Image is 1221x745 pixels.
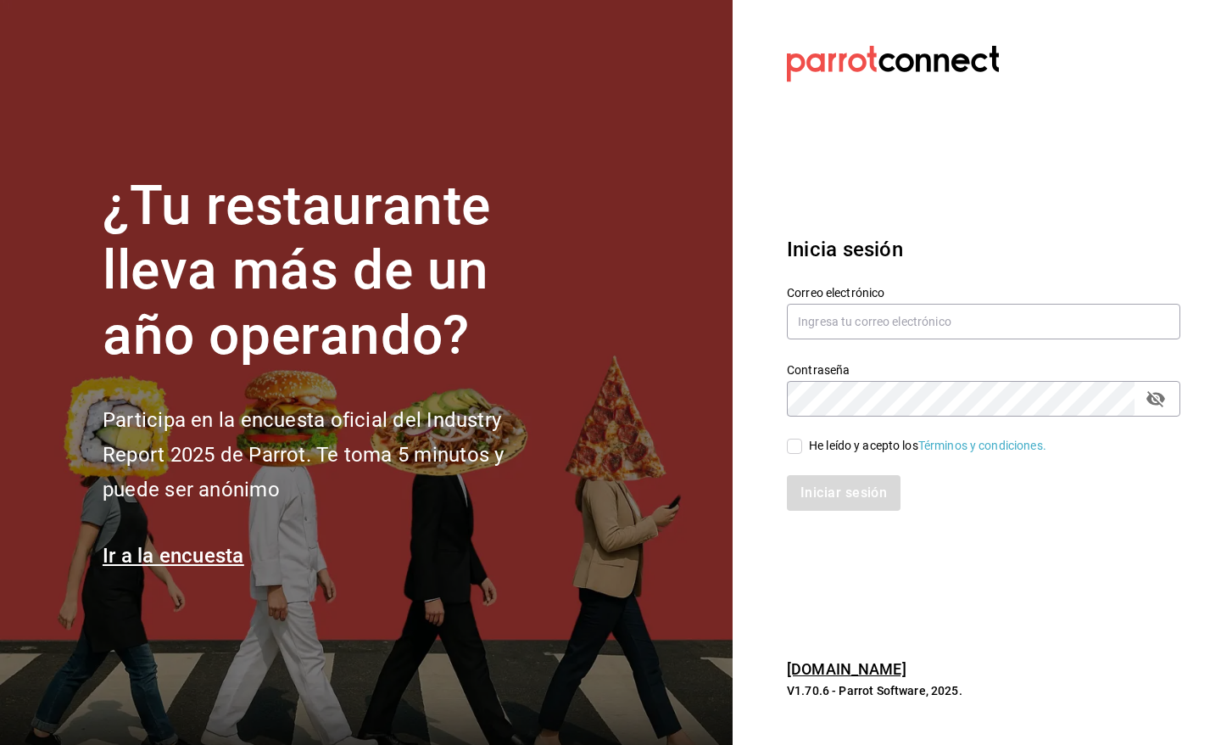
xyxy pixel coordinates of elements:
[787,682,1180,699] p: V1.70.6 - Parrot Software, 2025.
[1141,384,1170,413] button: passwordField
[103,403,560,507] h2: Participa en la encuesta oficial del Industry Report 2025 de Parrot. Te toma 5 minutos y puede se...
[787,234,1180,265] h3: Inicia sesión
[918,439,1046,452] a: Términos y condiciones.
[787,660,906,678] a: [DOMAIN_NAME]
[787,304,1180,339] input: Ingresa tu correo electrónico
[103,544,244,568] a: Ir a la encuesta
[787,363,1180,375] label: Contraseña
[809,437,1046,455] div: He leído y acepto los
[103,174,560,369] h1: ¿Tu restaurante lleva más de un año operando?
[787,286,1180,298] label: Correo electrónico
